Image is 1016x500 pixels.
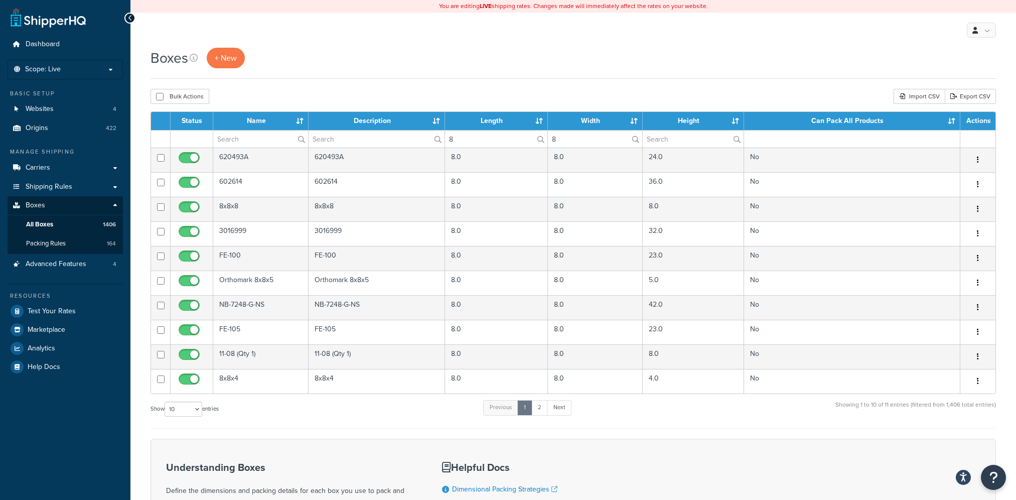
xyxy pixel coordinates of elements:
li: Websites [8,100,123,118]
li: Origins [8,119,123,138]
td: 8.0 [445,246,548,271]
td: 8.0 [643,344,744,369]
a: Advanced Features 4 [8,255,123,274]
td: 8.0 [548,271,643,295]
h3: Understanding Boxes [166,462,417,473]
a: Shipping Rules [8,178,123,196]
th: Status [171,112,213,130]
td: 602614 [309,172,445,197]
span: Help Docs [28,363,60,371]
td: 23.0 [643,246,744,271]
a: Help Docs [8,358,123,376]
td: 8.0 [445,320,548,344]
li: Packing Rules [8,234,123,253]
span: 422 [106,124,116,133]
div: Basic Setup [8,89,123,98]
th: Height : activate to sort column ascending [643,112,744,130]
span: Scope: Live [25,65,61,74]
a: 2 [531,400,548,415]
td: 11-08 (Qty 1) [309,344,445,369]
td: No [744,197,960,221]
td: FE-105 [213,320,309,344]
td: 8.0 [445,271,548,295]
td: 8.0 [548,369,643,394]
td: 23.0 [643,320,744,344]
span: 164 [107,239,116,248]
a: All Boxes 1406 [8,215,123,234]
td: 11-08 (Qty 1) [213,344,309,369]
li: Advanced Features [8,255,123,274]
input: Search [445,131,547,148]
span: Marketplace [28,326,65,334]
td: 8.0 [643,197,744,221]
td: 8.0 [445,172,548,197]
button: Open Resource Center [981,465,1006,490]
div: Manage Shipping [8,148,123,156]
li: Carriers [8,159,123,177]
div: Import CSV [894,89,945,104]
td: 4.0 [643,369,744,394]
a: Boxes [8,196,123,215]
td: 8.0 [445,295,548,320]
td: Orthomark 8x8x5 [309,271,445,295]
div: Showing 1 to 10 of 11 entries (filtered from 1,406 total entries) [835,399,996,421]
div: Resources [8,292,123,300]
td: Orthomark 8x8x5 [213,271,309,295]
td: No [744,369,960,394]
a: Analytics [8,339,123,357]
td: 8.0 [548,221,643,246]
td: 8.0 [445,344,548,369]
span: 4 [113,260,116,269]
input: Search [309,131,445,148]
td: 8x8x8 [309,197,445,221]
td: 620493A [213,148,309,172]
td: No [744,295,960,320]
td: 8.0 [445,369,548,394]
span: Websites [26,105,54,113]
td: No [744,320,960,344]
td: 8x8x4 [213,369,309,394]
td: 8.0 [548,197,643,221]
a: Marketplace [8,321,123,339]
span: Boxes [26,201,45,210]
span: All Boxes [26,220,53,229]
a: Packing Rules 164 [8,234,123,253]
li: Test Your Rates [8,302,123,320]
th: Actions [960,112,995,130]
th: Name : activate to sort column ascending [213,112,309,130]
td: 8.0 [548,172,643,197]
td: No [744,271,960,295]
h1: Boxes [151,48,188,68]
span: 1406 [103,220,116,229]
th: Width : activate to sort column ascending [548,112,643,130]
td: FE-100 [309,246,445,271]
td: 24.0 [643,148,744,172]
td: 8.0 [548,246,643,271]
td: No [744,221,960,246]
span: Analytics [28,344,55,353]
label: Show entries [151,402,219,417]
input: Search [548,131,642,148]
input: Search [213,131,308,148]
a: Previous [483,400,518,415]
h3: Helpful Docs [442,462,600,473]
select: Showentries [165,402,202,417]
td: FE-105 [309,320,445,344]
a: Dimensional Packing Strategies [452,484,557,494]
li: Boxes [8,196,123,254]
b: LIVE [480,2,492,11]
input: Search [643,131,744,148]
td: 8.0 [548,344,643,369]
td: 3016999 [309,221,445,246]
span: Test Your Rates [28,307,76,316]
li: All Boxes [8,215,123,234]
span: Carriers [26,164,50,172]
span: Packing Rules [26,239,66,248]
td: 602614 [213,172,309,197]
td: 8.0 [445,197,548,221]
td: NB-7248-G-NS [309,295,445,320]
a: Next [547,400,571,415]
